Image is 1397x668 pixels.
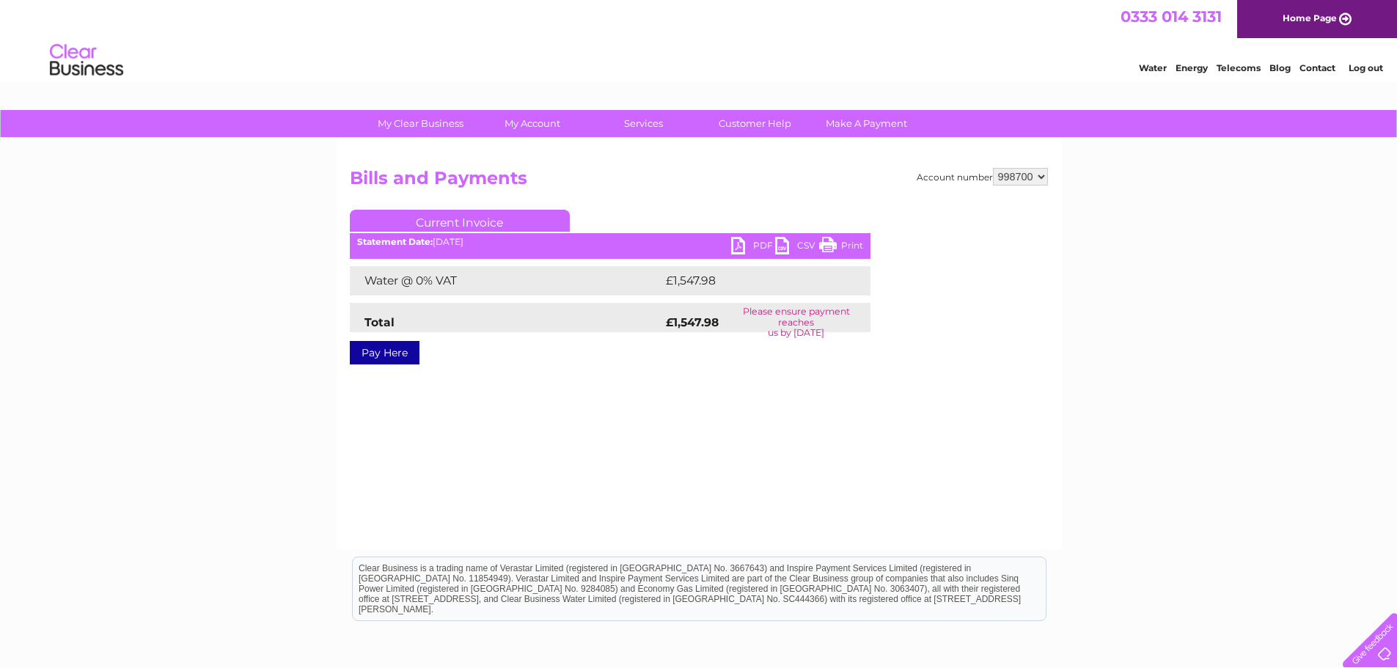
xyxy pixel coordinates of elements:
[350,266,662,296] td: Water @ 0% VAT
[722,303,870,342] td: Please ensure payment reaches us by [DATE]
[1139,62,1167,73] a: Water
[1349,62,1383,73] a: Log out
[775,237,819,258] a: CSV
[583,110,704,137] a: Services
[1121,7,1222,26] a: 0333 014 3131
[731,237,775,258] a: PDF
[666,315,719,329] strong: £1,547.98
[364,315,395,329] strong: Total
[350,210,570,232] a: Current Invoice
[694,110,815,137] a: Customer Help
[806,110,927,137] a: Make A Payment
[662,266,847,296] td: £1,547.98
[360,110,481,137] a: My Clear Business
[1176,62,1208,73] a: Energy
[917,168,1048,186] div: Account number
[350,168,1048,196] h2: Bills and Payments
[819,237,863,258] a: Print
[472,110,593,137] a: My Account
[353,8,1046,71] div: Clear Business is a trading name of Verastar Limited (registered in [GEOGRAPHIC_DATA] No. 3667643...
[350,341,419,364] a: Pay Here
[357,236,433,247] b: Statement Date:
[1269,62,1291,73] a: Blog
[49,38,124,83] img: logo.png
[350,237,870,247] div: [DATE]
[1217,62,1261,73] a: Telecoms
[1299,62,1335,73] a: Contact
